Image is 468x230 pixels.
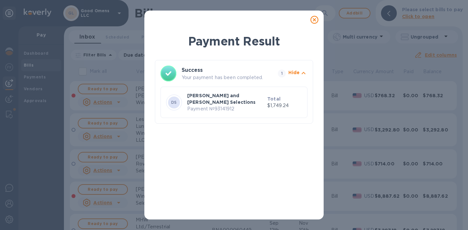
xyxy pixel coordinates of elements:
b: DS [171,100,177,105]
p: [PERSON_NAME] and [PERSON_NAME] Selections [187,92,265,105]
p: Payment № 93141912 [187,105,265,112]
p: Hide [288,69,300,76]
h3: Success [182,66,266,74]
p: Your payment has been completed. [182,74,275,81]
p: $1,749.24 [267,102,302,109]
button: Hide [288,69,307,78]
h1: Payment Result [155,33,313,49]
span: 1 [278,70,286,77]
b: Total [267,96,280,101]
